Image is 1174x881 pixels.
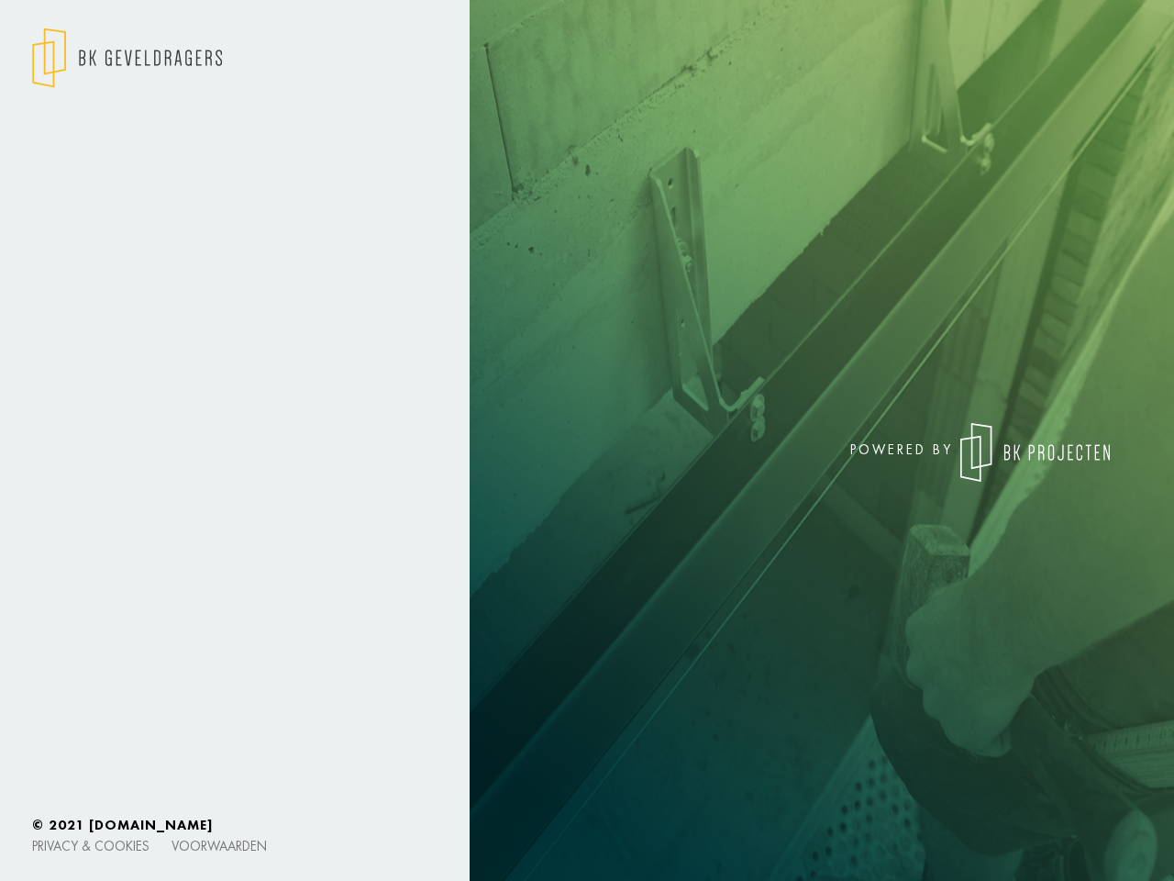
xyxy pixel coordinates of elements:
a: Privacy & cookies [32,837,150,854]
a: Voorwaarden [172,837,267,854]
img: logo [960,423,1110,482]
div: powered by [601,423,1110,482]
img: logo [32,28,222,88]
h6: © 2021 [DOMAIN_NAME] [32,817,1142,833]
